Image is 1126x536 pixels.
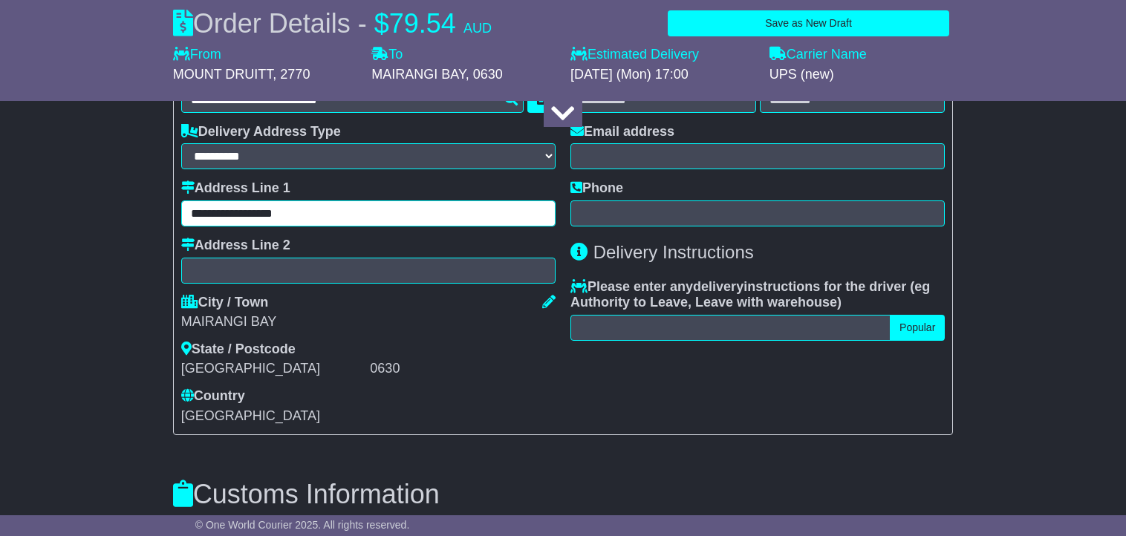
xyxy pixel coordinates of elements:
[181,238,290,254] label: Address Line 2
[890,315,945,341] button: Popular
[181,341,296,358] label: State / Postcode
[371,67,465,82] span: MAIRANGI BAY
[570,47,755,63] label: Estimated Delivery
[570,124,674,140] label: Email address
[173,480,954,509] h3: Customs Information
[570,279,930,310] span: eg Authority to Leave, Leave with warehouse
[181,124,341,140] label: Delivery Address Type
[668,10,950,36] button: Save as New Draft
[570,67,755,83] div: [DATE] (Mon) 17:00
[570,180,623,197] label: Phone
[693,279,743,294] span: delivery
[173,67,273,82] span: MOUNT DRUITT
[195,519,410,531] span: © One World Courier 2025. All rights reserved.
[593,242,754,262] span: Delivery Instructions
[181,408,320,423] span: [GEOGRAPHIC_DATA]
[374,8,389,39] span: $
[371,47,403,63] label: To
[769,67,954,83] div: UPS (new)
[389,8,456,39] span: 79.54
[181,314,556,330] div: MAIRANGI BAY
[181,180,290,197] label: Address Line 1
[173,47,221,63] label: From
[181,388,245,405] label: Country
[181,295,269,311] label: City / Town
[769,47,867,63] label: Carrier Name
[181,361,367,377] div: [GEOGRAPHIC_DATA]
[370,361,556,377] div: 0630
[463,21,492,36] span: AUD
[173,7,492,39] div: Order Details -
[570,279,945,311] label: Please enter any instructions for the driver ( )
[273,67,310,82] span: , 2770
[466,67,503,82] span: , 0630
